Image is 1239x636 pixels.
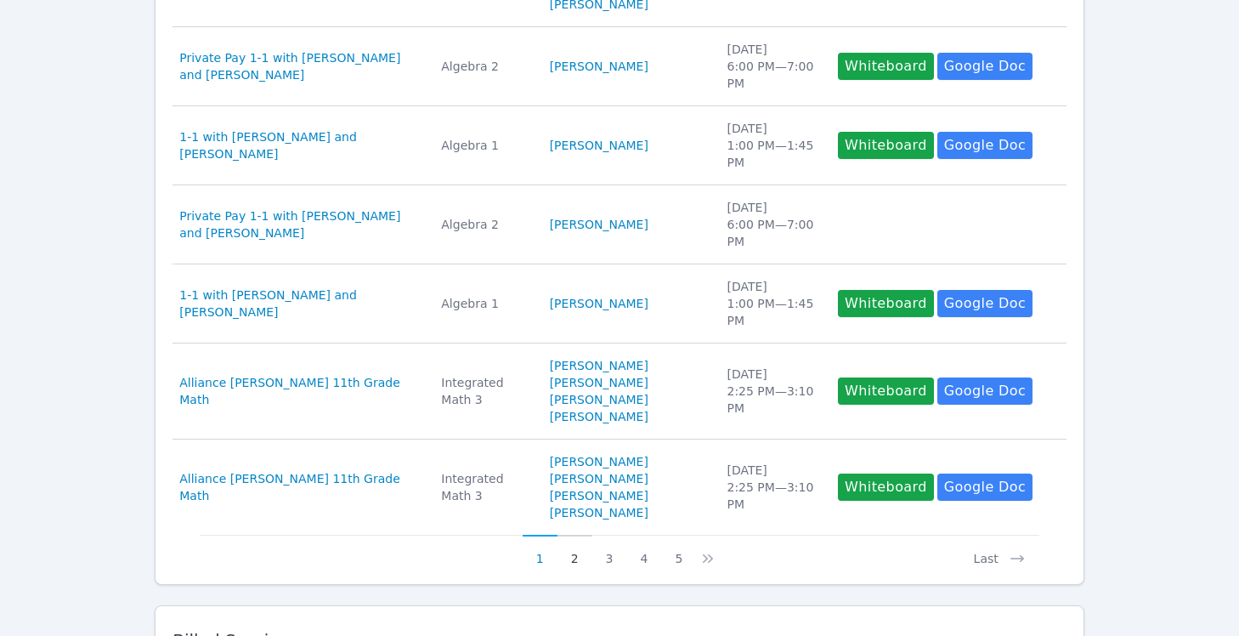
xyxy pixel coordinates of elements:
a: [PERSON_NAME] [550,357,648,374]
div: Algebra 2 [441,58,529,75]
div: [DATE] 2:25 PM — 3:10 PM [727,462,818,513]
a: [PERSON_NAME] [550,374,648,391]
a: 1-1 with [PERSON_NAME] and [PERSON_NAME] [179,287,421,321]
div: [DATE] 6:00 PM — 7:00 PM [727,199,818,250]
tr: Private Pay 1-1 with [PERSON_NAME] and [PERSON_NAME]Algebra 2[PERSON_NAME][DATE]6:00 PM—7:00 PM [173,185,1066,264]
a: [PERSON_NAME] [550,137,648,154]
div: Algebra 1 [441,295,529,312]
tr: Alliance [PERSON_NAME] 11th Grade MathIntegrated Math 3[PERSON_NAME][PERSON_NAME][PERSON_NAME] [P... [173,440,1066,535]
a: Google Doc [937,378,1032,405]
a: Google Doc [937,290,1032,317]
tr: 1-1 with [PERSON_NAME] and [PERSON_NAME]Algebra 1[PERSON_NAME][DATE]1:00 PM—1:45 PMWhiteboardGoog... [173,106,1066,185]
button: Last [960,535,1039,567]
a: Google Doc [937,474,1032,501]
a: [PERSON_NAME] [550,216,648,233]
a: Private Pay 1-1 with [PERSON_NAME] and [PERSON_NAME] [179,49,421,83]
a: Alliance [PERSON_NAME] 11th Grade Math [179,374,421,408]
div: [DATE] 1:00 PM — 1:45 PM [727,278,818,329]
button: 3 [592,535,627,567]
div: Algebra 2 [441,216,529,233]
div: Algebra 1 [441,137,529,154]
a: [PERSON_NAME] [550,470,648,487]
a: [PERSON_NAME] [PERSON_NAME] [550,391,707,425]
a: [PERSON_NAME] [550,58,648,75]
a: [PERSON_NAME] [PERSON_NAME] [550,487,707,521]
div: [DATE] 2:25 PM — 3:10 PM [727,366,818,417]
a: [PERSON_NAME] [550,453,648,470]
div: Integrated Math 3 [441,470,529,504]
button: 2 [557,535,592,567]
button: Whiteboard [838,474,934,501]
a: 1-1 with [PERSON_NAME] and [PERSON_NAME] [179,128,421,162]
button: Whiteboard [838,53,934,80]
tr: Private Pay 1-1 with [PERSON_NAME] and [PERSON_NAME]Algebra 2[PERSON_NAME][DATE]6:00 PM—7:00 PMWh... [173,27,1066,106]
a: Google Doc [937,53,1032,80]
a: Google Doc [937,132,1032,159]
div: [DATE] 1:00 PM — 1:45 PM [727,120,818,171]
div: [DATE] 6:00 PM — 7:00 PM [727,41,818,92]
a: Private Pay 1-1 with [PERSON_NAME] and [PERSON_NAME] [179,207,421,241]
button: Whiteboard [838,132,934,159]
button: 1 [523,535,557,567]
button: Whiteboard [838,378,934,405]
button: 5 [661,535,696,567]
tr: 1-1 with [PERSON_NAME] and [PERSON_NAME]Algebra 1[PERSON_NAME][DATE]1:00 PM—1:45 PMWhiteboardGoog... [173,264,1066,344]
a: [PERSON_NAME] [550,295,648,312]
div: Integrated Math 3 [441,374,529,408]
a: Alliance [PERSON_NAME] 11th Grade Math [179,470,421,504]
button: Whiteboard [838,290,934,317]
tr: Alliance [PERSON_NAME] 11th Grade MathIntegrated Math 3[PERSON_NAME][PERSON_NAME][PERSON_NAME] [P... [173,344,1066,440]
button: 4 [626,535,661,567]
